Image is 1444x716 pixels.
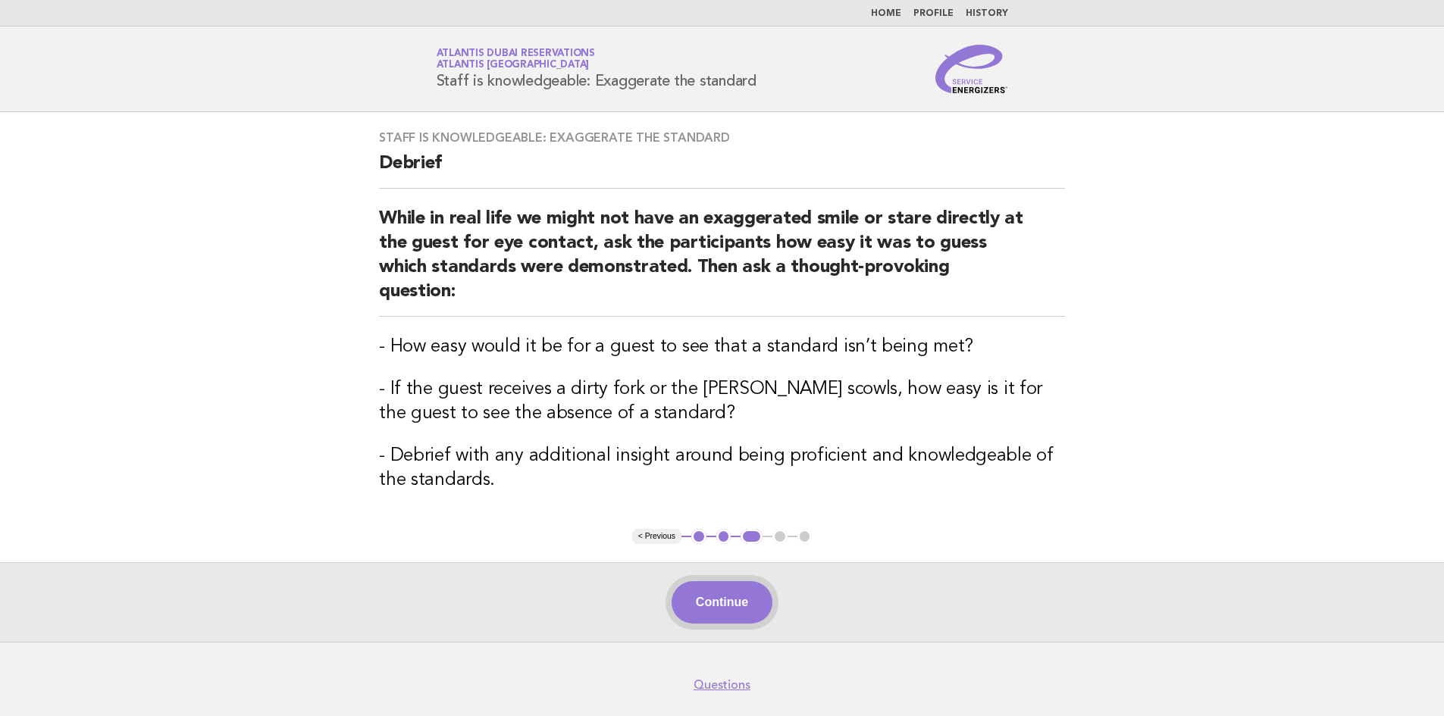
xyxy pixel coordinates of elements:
a: Profile [913,9,954,18]
h2: While in real life we might not have an exaggerated smile or stare directly at the guest for eye ... [379,207,1065,317]
button: 2 [716,529,731,544]
button: 3 [741,529,763,544]
h2: Debrief [379,152,1065,189]
h3: Staff is knowledgeable: Exaggerate the standard [379,130,1065,145]
h3: - If the guest receives a dirty fork or the [PERSON_NAME] scowls, how easy is it for the guest to... [379,377,1065,426]
button: 1 [691,529,706,544]
a: History [966,9,1008,18]
button: < Previous [632,529,681,544]
span: Atlantis [GEOGRAPHIC_DATA] [437,61,590,70]
button: Continue [672,581,772,624]
a: Home [871,9,901,18]
h1: Staff is knowledgeable: Exaggerate the standard [437,49,756,89]
img: Service Energizers [935,45,1008,93]
h3: - How easy would it be for a guest to see that a standard isn’t being met? [379,335,1065,359]
a: Atlantis Dubai ReservationsAtlantis [GEOGRAPHIC_DATA] [437,48,595,70]
h3: - Debrief with any additional insight around being proficient and knowledgeable of the standards. [379,444,1065,492]
a: Questions [694,677,750,693]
